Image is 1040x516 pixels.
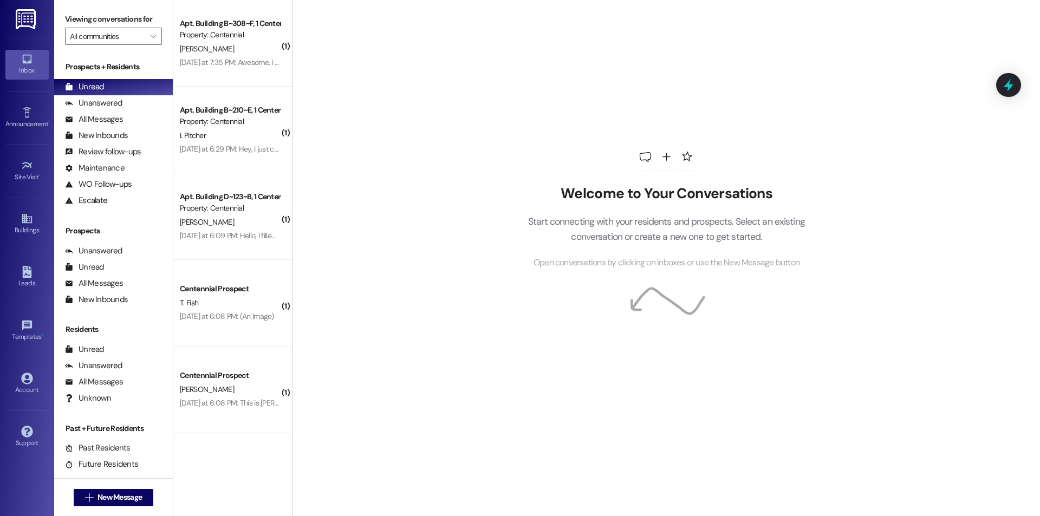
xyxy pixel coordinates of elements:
[5,50,49,79] a: Inbox
[65,146,141,158] div: Review follow-ups
[65,81,104,93] div: Unread
[65,262,104,273] div: Unread
[65,195,107,206] div: Escalate
[65,162,125,174] div: Maintenance
[180,57,328,67] div: [DATE] at 7:35 PM: Awesome. I just completed it.
[180,384,234,394] span: [PERSON_NAME]
[180,18,280,29] div: Apt. Building B~308~F, 1 Centennial
[534,256,799,270] span: Open conversations by clicking on inboxes or use the New Message button
[180,29,280,41] div: Property: Centennial
[42,331,43,339] span: •
[180,116,280,127] div: Property: Centennial
[65,442,131,454] div: Past Residents
[65,278,123,289] div: All Messages
[180,104,280,116] div: Apt. Building B~210~E, 1 Centennial
[65,97,122,109] div: Unanswered
[180,398,555,408] div: [DATE] at 6:08 PM: This is [PERSON_NAME] mom's number. Will you fix his number in your system to ...
[48,119,50,126] span: •
[5,210,49,239] a: Buildings
[180,203,280,214] div: Property: Centennial
[180,311,274,321] div: [DATE] at 6:08 PM: (An Image)
[65,11,162,28] label: Viewing conversations for
[150,32,156,41] i: 
[65,245,122,257] div: Unanswered
[511,185,821,203] h2: Welcome to Your Conversations
[54,225,173,237] div: Prospects
[16,9,38,29] img: ResiDesk Logo
[180,217,234,227] span: [PERSON_NAME]
[180,44,234,54] span: [PERSON_NAME]
[5,156,49,186] a: Site Visit •
[5,369,49,399] a: Account
[5,263,49,292] a: Leads
[5,422,49,452] a: Support
[5,316,49,345] a: Templates •
[180,144,590,154] div: [DATE] at 6:29 PM: Hey, I just cancelled my GFiber account. Do I need to take care of the nests o...
[180,298,198,308] span: T. Fish
[65,344,104,355] div: Unread
[54,61,173,73] div: Prospects + Residents
[65,130,128,141] div: New Inbounds
[54,324,173,335] div: Residents
[97,492,142,503] span: New Message
[65,459,138,470] div: Future Residents
[54,423,173,434] div: Past + Future Residents
[180,283,280,295] div: Centennial Prospect
[70,28,145,45] input: All communities
[511,214,821,245] p: Start connecting with your residents and prospects. Select an existing conversation or create a n...
[65,393,111,404] div: Unknown
[74,489,154,506] button: New Message
[65,294,128,305] div: New Inbounds
[180,370,280,381] div: Centennial Prospect
[180,231,779,240] div: [DATE] at 6:09 PM: Hello, I filled out parking pass things with UPA [DATE], please let me know if...
[65,376,123,388] div: All Messages
[85,493,93,502] i: 
[39,172,41,179] span: •
[65,360,122,371] div: Unanswered
[65,114,123,125] div: All Messages
[180,191,280,203] div: Apt. Building D~123~B, 1 Centennial
[65,179,132,190] div: WO Follow-ups
[180,130,206,140] span: I. Pitcher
